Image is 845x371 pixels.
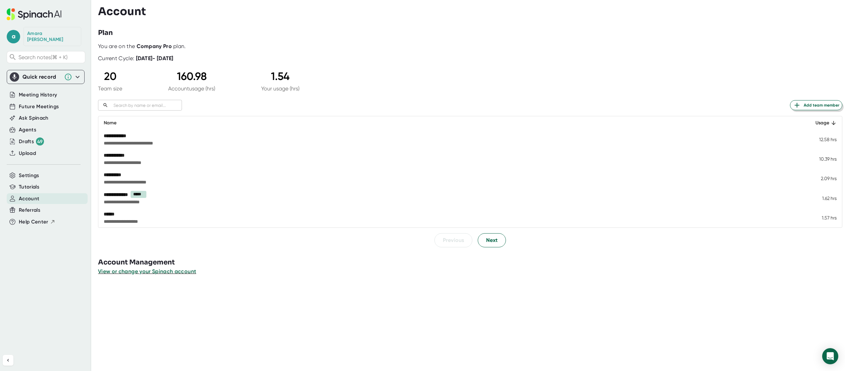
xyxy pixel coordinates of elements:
[98,43,842,50] div: You are on the plan.
[136,55,174,61] b: [DATE] - [DATE]
[98,85,122,92] div: Team size
[799,130,842,149] td: 12.58 hrs
[98,257,845,267] h3: Account Management
[261,70,299,83] div: 1.54
[799,188,842,208] td: 1.62 hrs
[137,43,172,49] b: Company Pro
[98,55,174,62] div: Current Cycle:
[434,233,472,247] button: Previous
[805,119,837,127] div: Usage
[168,85,215,92] div: Account usage (hrs)
[478,233,506,247] button: Next
[486,236,498,244] span: Next
[19,183,39,191] button: Tutorials
[799,149,842,169] td: 10.39 hrs
[19,126,36,134] button: Agents
[793,101,839,109] span: Add team member
[19,150,36,157] button: Upload
[19,218,55,226] button: Help Center
[261,85,299,92] div: Your usage (hrs)
[111,101,182,109] input: Search by name or email...
[799,169,842,188] td: 2.09 hrs
[104,119,794,127] div: Name
[22,74,61,80] div: Quick record
[98,268,196,275] span: View or change your Spinach account
[18,54,83,60] span: Search notes (⌘ + K)
[822,348,838,364] div: Open Intercom Messenger
[98,267,196,276] button: View or change your Spinach account
[19,172,39,179] button: Settings
[7,30,20,43] span: a
[36,137,44,146] div: 49
[98,28,113,38] h3: Plan
[98,5,146,18] h3: Account
[799,208,842,228] td: 1.57 hrs
[19,206,40,214] button: Referrals
[3,355,13,366] button: Collapse sidebar
[790,100,842,110] button: Add team member
[19,218,48,226] span: Help Center
[27,31,78,42] div: Amara Omoregie
[98,70,122,83] div: 20
[168,70,215,83] div: 160.98
[19,195,39,203] button: Account
[10,70,82,84] div: Quick record
[19,91,57,99] button: Meeting History
[19,114,49,122] button: Ask Spinach
[19,137,44,146] div: Drafts
[443,236,464,244] span: Previous
[19,137,44,146] button: Drafts 49
[19,103,59,111] button: Future Meetings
